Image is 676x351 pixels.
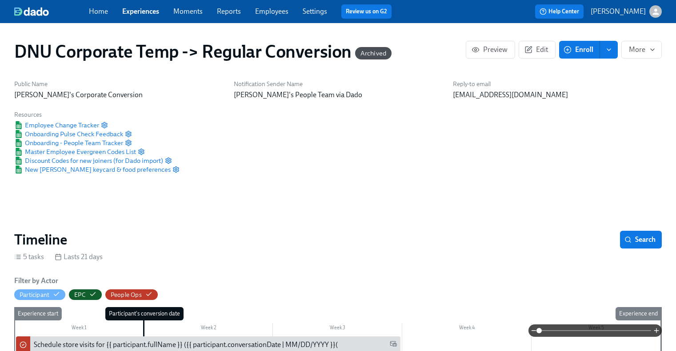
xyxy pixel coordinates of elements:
[89,7,108,16] a: Home
[620,231,662,248] button: Search
[565,45,593,54] span: Enroll
[526,45,548,54] span: Edit
[14,231,67,248] h2: Timeline
[14,147,136,156] span: Master Employee Evergreen Codes List
[14,165,171,174] a: Google SheetNew [PERSON_NAME] keycard & food preferences
[14,121,23,129] img: Google Sheet
[144,323,273,335] div: Week 2
[122,7,159,16] a: Experiences
[173,7,203,16] a: Moments
[402,323,532,335] div: Week 4
[14,307,62,320] div: Experience start
[14,157,23,165] img: Google Sheet
[519,41,556,59] button: Edit
[14,41,392,62] h1: DNU Corporate Temp -> Regular Conversion
[346,7,387,16] a: Review us on G2
[14,7,49,16] img: dado
[390,340,397,350] span: Work Email
[14,289,65,300] button: Participant
[626,235,656,244] span: Search
[234,90,443,100] p: [PERSON_NAME]'s People Team via Dado
[14,166,23,174] img: Google Sheet
[14,130,23,138] img: Google Sheet
[14,165,171,174] span: New [PERSON_NAME] keycard & food preferences
[591,5,662,18] button: [PERSON_NAME]
[105,289,158,300] button: People Ops
[453,90,662,100] p: [EMAIL_ADDRESS][DOMAIN_NAME]
[14,80,223,88] h6: Public Name
[111,291,142,299] div: Hide People Ops
[14,90,223,100] p: [PERSON_NAME]'s Corporate Conversion
[621,41,662,59] button: More
[69,289,102,300] button: EPC
[14,323,144,335] div: Week 1
[629,45,654,54] span: More
[217,7,241,16] a: Reports
[34,340,338,350] div: Schedule store visits for {{ participant.fullName }} ({{ participant.conversationDate | MM/DD/YYY...
[453,80,662,88] h6: Reply-to email
[14,147,136,156] a: Google SheetMaster Employee Evergreen Codes List
[355,50,392,57] span: Archived
[14,156,163,165] span: Discount Codes for new joiners (for Dado import)
[14,130,123,138] a: Google SheetOnboarding Pulse Check Feedback
[14,148,23,156] img: Google Sheet
[14,138,123,147] a: Google SheetOnboarding - People Team Tracker
[535,4,584,19] button: Help Center
[14,7,89,16] a: dado
[14,276,58,286] h6: Filter by Actor
[14,121,99,130] span: Employee Change Tracker
[55,252,103,262] div: Lasts 21 days
[105,307,184,320] div: Participant's conversion date
[234,80,443,88] h6: Notification Sender Name
[14,139,23,147] img: Google Sheet
[255,7,288,16] a: Employees
[341,4,392,19] button: Review us on G2
[14,252,44,262] div: 5 tasks
[14,130,123,138] span: Onboarding Pulse Check Feedback
[273,323,402,335] div: Week 3
[600,41,618,59] button: enroll
[473,45,508,54] span: Preview
[20,291,49,299] div: Hide Participant
[532,323,661,335] div: Week 5
[14,138,123,147] span: Onboarding - People Team Tracker
[74,291,86,299] div: Hide EPC
[14,110,180,119] h6: Resources
[591,7,646,16] p: [PERSON_NAME]
[14,156,163,165] a: Google SheetDiscount Codes for new joiners (for Dado import)
[14,121,99,130] a: Google SheetEmployee Change Tracker
[303,7,327,16] a: Settings
[616,307,661,320] div: Experience end
[540,7,579,16] span: Help Center
[466,41,515,59] button: Preview
[559,41,600,59] button: Enroll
